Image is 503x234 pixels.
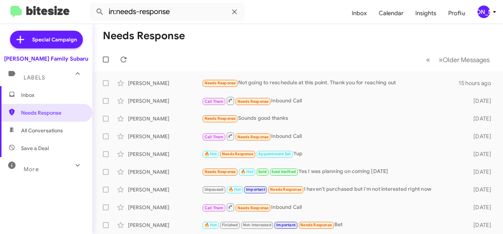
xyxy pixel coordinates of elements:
[128,97,202,105] div: [PERSON_NAME]
[229,187,241,192] span: 🔥 Hot
[205,99,224,104] span: Call Them
[21,109,84,116] span: Needs Response
[32,36,77,43] span: Special Campaign
[346,3,373,24] a: Inbox
[202,79,459,87] div: Not going to reschedule at this point. Thank you for reaching out
[21,91,84,99] span: Inbox
[237,135,269,139] span: Needs Response
[222,223,238,227] span: Finished
[243,223,271,227] span: Not-Interested
[128,79,202,87] div: [PERSON_NAME]
[237,99,269,104] span: Needs Response
[24,166,39,173] span: More
[258,169,267,174] span: Sold
[205,135,224,139] span: Call Them
[466,97,497,105] div: [DATE]
[10,31,83,48] a: Special Campaign
[443,56,490,64] span: Older Messages
[439,55,443,64] span: »
[202,96,466,105] div: Inbound Call
[459,79,497,87] div: 15 hours ago
[205,187,224,192] span: Unpaused
[271,169,296,174] span: Sold Verified
[128,204,202,211] div: [PERSON_NAME]
[422,52,435,67] button: Previous
[202,132,466,141] div: Inbound Call
[422,52,494,67] nav: Page navigation example
[373,3,409,24] a: Calendar
[205,152,217,156] span: 🔥 Hot
[103,30,185,42] h1: Needs Response
[471,6,495,18] button: [PERSON_NAME]
[466,221,497,229] div: [DATE]
[202,221,466,229] div: Bet
[205,206,224,210] span: Call Them
[202,150,466,158] div: Yup
[202,167,466,176] div: Yes I was planning on coming [DATE]
[258,152,291,156] span: Appointment Set
[241,169,253,174] span: 🔥 Hot
[466,186,497,193] div: [DATE]
[466,133,497,140] div: [DATE]
[202,203,466,212] div: Inbound Call
[222,152,253,156] span: Needs Response
[426,55,430,64] span: «
[237,206,269,210] span: Needs Response
[24,74,45,81] span: Labels
[205,223,217,227] span: 🔥 Hot
[128,168,202,176] div: [PERSON_NAME]
[128,186,202,193] div: [PERSON_NAME]
[466,150,497,158] div: [DATE]
[4,55,88,62] div: [PERSON_NAME] Family Subaru
[205,169,236,174] span: Needs Response
[205,81,236,85] span: Needs Response
[409,3,442,24] a: Insights
[202,114,466,123] div: Sounds good thanks
[477,6,490,18] div: [PERSON_NAME]
[90,3,245,21] input: Search
[21,145,49,152] span: Save a Deal
[246,187,265,192] span: Important
[270,187,301,192] span: Needs Response
[128,150,202,158] div: [PERSON_NAME]
[128,115,202,122] div: [PERSON_NAME]
[466,115,497,122] div: [DATE]
[128,133,202,140] div: [PERSON_NAME]
[21,127,63,134] span: All Conversations
[276,223,296,227] span: Important
[128,221,202,229] div: [PERSON_NAME]
[466,204,497,211] div: [DATE]
[466,168,497,176] div: [DATE]
[202,185,466,194] div: I haven't purchased but I'm not interested right now
[442,3,471,24] a: Profile
[205,116,236,121] span: Needs Response
[300,223,332,227] span: Needs Response
[434,52,494,67] button: Next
